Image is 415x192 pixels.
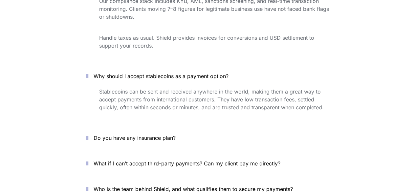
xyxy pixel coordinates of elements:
[76,66,339,86] button: Why should I accept stablecoins as a payment option?
[76,86,339,122] div: Why should I accept stablecoins as a payment option?
[76,128,339,148] button: Do you have any insurance plan?
[94,135,176,141] span: Do you have any insurance plan?
[99,34,316,49] span: Handle taxes as usual. Shield provides invoices for conversions and USD settlement to support you...
[94,73,229,79] span: Why should I accept stablecoins as a payment option?
[99,88,324,111] span: Stablecoins can be sent and received anywhere in the world, making them a great way to accept pay...
[94,160,280,167] span: What if I can’t accept third-party payments? Can my client pay me directly?
[76,153,339,174] button: What if I can’t accept third-party payments? Can my client pay me directly?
